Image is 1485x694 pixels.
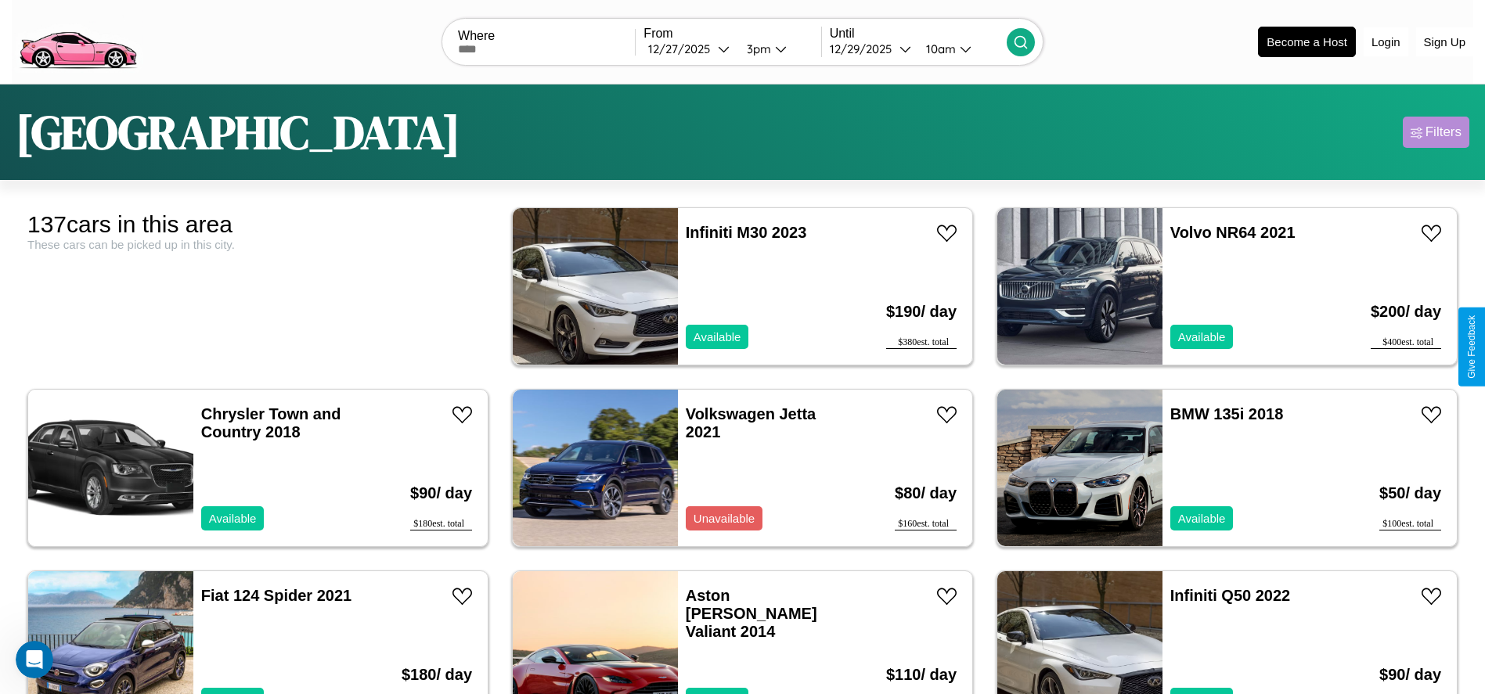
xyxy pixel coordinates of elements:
a: Volkswagen Jetta 2021 [686,405,816,440]
p: Unavailable [694,508,755,529]
a: Infiniti Q50 2022 [1170,587,1290,604]
img: logo [12,8,143,73]
div: 12 / 29 / 2025 [830,41,899,56]
p: Available [209,508,257,529]
button: Filters [1403,117,1469,148]
h3: $ 190 / day [886,287,957,336]
a: BMW 135i 2018 [1170,405,1284,423]
div: 137 cars in this area [27,211,488,238]
button: 3pm [734,41,820,57]
h3: $ 90 / day [410,469,472,518]
p: Available [1178,508,1226,529]
div: $ 380 est. total [886,336,957,349]
a: Fiat 124 Spider 2021 [201,587,351,604]
button: Sign Up [1416,27,1473,56]
h3: $ 200 / day [1371,287,1441,336]
button: 12/27/2025 [643,41,734,57]
button: Become a Host [1258,27,1356,57]
a: Aston [PERSON_NAME] Valiant 2014 [686,587,817,640]
div: 3pm [739,41,775,56]
div: $ 160 est. total [895,518,957,530]
div: 10am [918,41,960,56]
a: Infiniti M30 2023 [686,224,807,241]
div: $ 180 est. total [410,518,472,530]
button: 10am [914,41,1007,57]
div: $ 400 est. total [1371,336,1441,349]
label: Where [458,29,635,43]
div: Filters [1426,124,1462,140]
div: These cars can be picked up in this city. [27,238,488,251]
div: 12 / 27 / 2025 [648,41,718,56]
button: Login [1364,27,1408,56]
p: Available [1178,326,1226,347]
p: Available [694,326,741,347]
a: Volvo NR64 2021 [1170,224,1296,241]
div: $ 100 est. total [1379,518,1441,530]
h3: $ 80 / day [895,469,957,518]
label: Until [830,27,1007,41]
div: Give Feedback [1466,315,1477,379]
iframe: Intercom live chat [16,641,53,678]
h1: [GEOGRAPHIC_DATA] [16,100,460,164]
a: Chrysler Town and Country 2018 [201,405,341,440]
h3: $ 50 / day [1379,469,1441,518]
label: From [643,27,820,41]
